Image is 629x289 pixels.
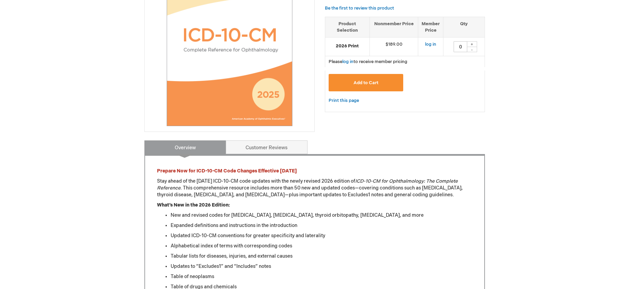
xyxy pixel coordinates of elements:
[226,140,308,154] a: Customer Reviews
[329,59,407,64] span: Please to receive member pricing
[157,178,472,198] p: Stay ahead of the [DATE] ICD-10-CM code updates with the newly revised 2026 edition of . This com...
[171,232,472,239] li: Updated ICD-10-CM conventions for greater specificity and laterality
[454,41,467,52] input: Qty
[443,17,485,37] th: Qty
[467,41,477,47] div: +
[157,168,297,174] strong: Prepare Now for ICD-10-CM Code Changes Effective [DATE]
[171,263,472,270] li: Updates to “Excludes1” and “Includes” notes
[369,17,418,37] th: Nonmember Price
[353,80,378,86] span: Add to Cart
[325,17,370,37] th: Product Selection
[157,178,458,191] em: ICD-10-CM for Ophthalmology: The Complete Reference
[171,243,472,249] li: Alphabetical index of terms with corresponding codes
[329,74,404,91] button: Add to Cart
[342,59,353,64] a: log in
[329,96,359,105] a: Print this page
[425,42,436,47] a: log in
[171,273,472,280] li: Table of neoplasms
[157,202,230,208] strong: What’s New in the 2026 Edition:
[171,222,472,229] li: Expanded definitions and instructions in the introduction
[171,212,472,219] li: New and revised codes for [MEDICAL_DATA], [MEDICAL_DATA], thyroid orbitopathy, [MEDICAL_DATA], an...
[144,140,226,154] a: Overview
[171,253,472,260] li: Tabular lists for diseases, injuries, and external causes
[467,47,477,52] div: -
[418,17,443,37] th: Member Price
[325,5,394,11] a: Be the first to review this product
[369,37,418,56] td: $189.00
[329,43,366,49] strong: 2026 Print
